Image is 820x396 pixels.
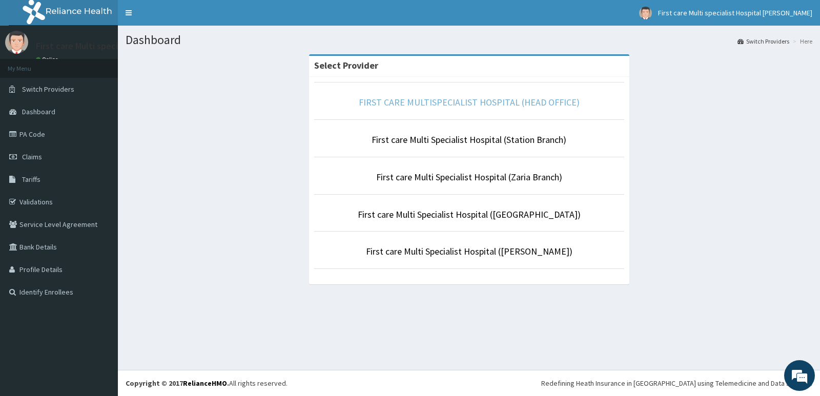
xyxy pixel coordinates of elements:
[359,96,580,108] a: FIRST CARE MULTISPECIALIST HOSPITAL (HEAD OFFICE)
[366,245,572,257] a: First care Multi Specialist Hospital ([PERSON_NAME])
[639,7,652,19] img: User Image
[376,171,562,183] a: First care Multi Specialist Hospital (Zaria Branch)
[372,134,566,145] a: First care Multi Specialist Hospital (Station Branch)
[22,107,55,116] span: Dashboard
[314,59,378,71] strong: Select Provider
[790,37,812,46] li: Here
[658,8,812,17] span: First care Multi specialist Hospital [PERSON_NAME]
[737,37,789,46] a: Switch Providers
[126,379,229,388] strong: Copyright © 2017 .
[183,379,227,388] a: RelianceHMO
[22,85,74,94] span: Switch Providers
[36,41,240,51] p: First care Multi specialist Hospital [PERSON_NAME]
[126,33,812,47] h1: Dashboard
[358,209,581,220] a: First care Multi Specialist Hospital ([GEOGRAPHIC_DATA])
[22,152,42,161] span: Claims
[22,175,40,184] span: Tariffs
[36,56,60,63] a: Online
[5,31,28,54] img: User Image
[118,370,820,396] footer: All rights reserved.
[541,378,812,388] div: Redefining Heath Insurance in [GEOGRAPHIC_DATA] using Telemedicine and Data Science!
